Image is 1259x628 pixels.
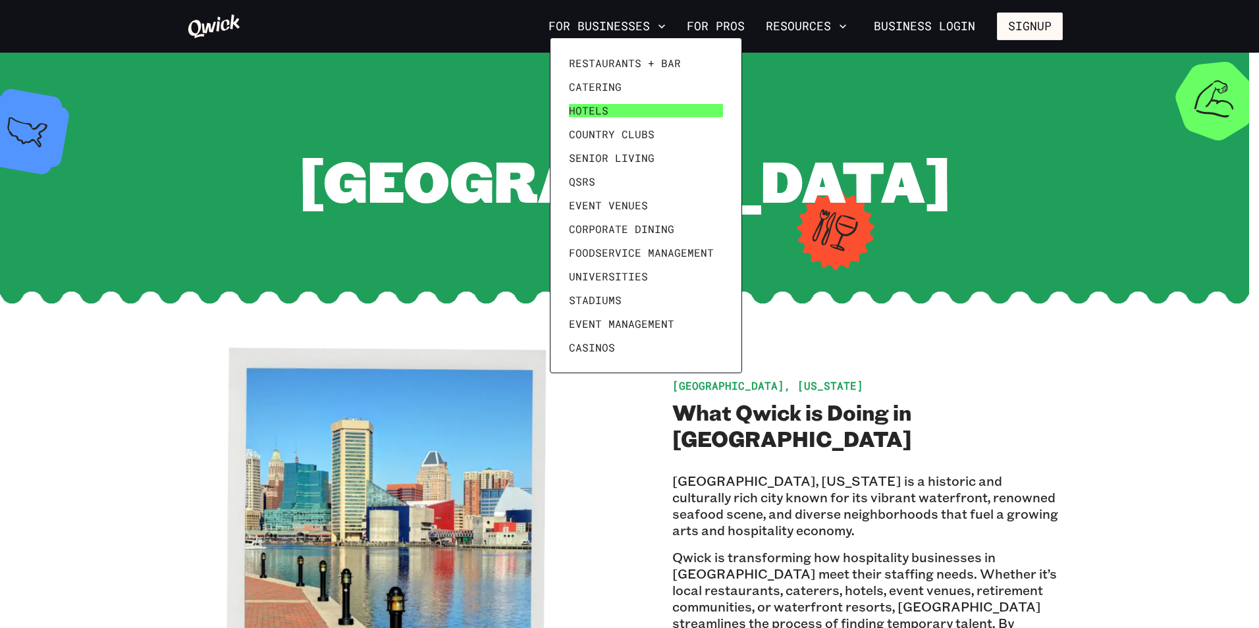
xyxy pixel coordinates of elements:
span: QSRs [569,175,595,188]
span: Casinos [569,341,615,354]
span: Event Venues [569,199,648,212]
span: Stadiums [569,294,622,307]
span: Hotels [569,104,608,117]
span: Country Clubs [569,128,655,141]
span: Universities [569,270,648,283]
span: Restaurants + Bar [569,57,681,70]
span: Senior Living [569,151,655,165]
span: Event Management [569,317,674,330]
span: Foodservice Management [569,246,714,259]
span: Corporate Dining [569,222,674,236]
span: Catering [569,80,622,93]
